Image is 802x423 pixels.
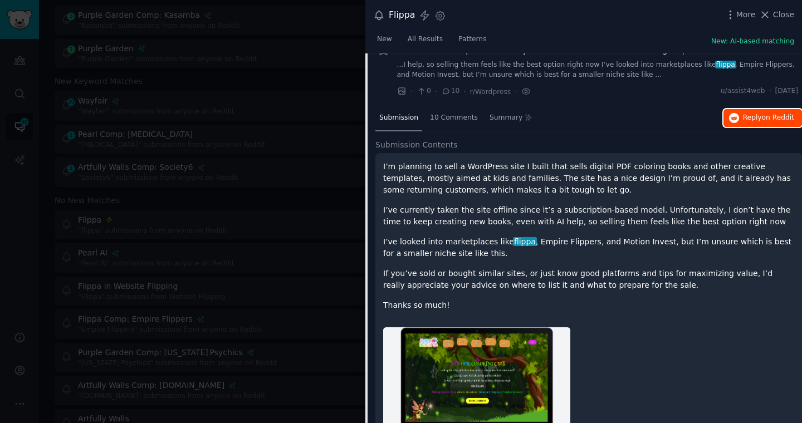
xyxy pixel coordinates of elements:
[441,86,459,96] span: 10
[404,31,447,53] a: All Results
[513,237,537,246] span: flippa
[490,113,522,123] span: Summary
[775,86,798,96] span: [DATE]
[454,31,490,53] a: Patterns
[410,86,413,97] span: ·
[383,236,794,259] p: I’ve looked into marketplaces like , Empire Flippers, and Motion Invest, but I’m unsure which is ...
[463,86,466,97] span: ·
[721,86,765,96] span: u/assist4web
[373,31,396,53] a: New
[769,86,771,96] span: ·
[417,86,431,96] span: 0
[383,268,794,291] p: If you’ve sold or bought similar sites, or just know good platforms and tips for maximizing value...
[515,86,517,97] span: ·
[715,61,736,68] span: flippa
[773,9,794,21] span: Close
[383,299,794,311] p: Thanks so much!
[383,204,794,228] p: I’ve currently taken the site offline since it’s a subscription-based model. Unfortunately, I don...
[379,113,418,123] span: Submission
[430,113,478,123] span: 10 Comments
[435,86,437,97] span: ·
[377,35,392,45] span: New
[725,9,756,21] button: More
[743,113,794,123] span: Reply
[375,139,458,151] span: Submission Contents
[759,9,794,21] button: Close
[397,60,799,80] a: ...I help, so selling them feels like the best option right now I’ve looked into marketplaces lik...
[736,9,756,21] span: More
[470,88,511,96] span: r/Wordpress
[408,35,443,45] span: All Results
[389,8,415,22] div: Flippa
[383,161,794,196] p: I’m planning to sell a WordPress site I built that sells digital PDF coloring books and other cre...
[762,114,794,121] span: on Reddit
[711,37,794,47] button: New: AI-based matching
[458,35,486,45] span: Patterns
[723,109,802,127] button: Replyon Reddit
